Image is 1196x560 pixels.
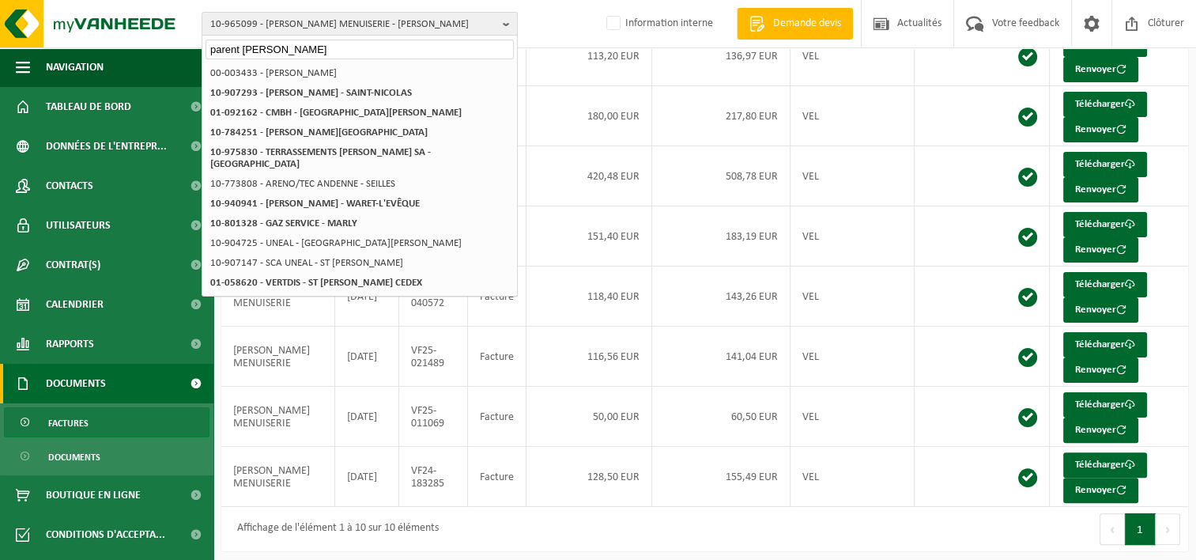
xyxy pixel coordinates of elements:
a: Télécharger [1063,392,1147,418]
td: [PERSON_NAME] MENUISERIE [221,327,335,387]
span: Calendrier [46,285,104,324]
a: Télécharger [1063,272,1147,297]
strong: 10-907293 - [PERSON_NAME] - SAINT-NICOLAS [210,88,412,98]
button: Renvoyer [1063,117,1138,142]
span: Tableau de bord [46,87,131,127]
td: VF25-021489 [399,327,468,387]
td: [DATE] [335,327,399,387]
td: 151,40 EUR [526,206,652,267]
span: Données de l'entrepr... [46,127,167,166]
span: Documents [46,364,106,403]
td: 155,49 EUR [652,447,790,507]
td: VEL [790,267,915,327]
td: 141,04 EUR [652,327,790,387]
a: Télécharger [1063,332,1147,358]
span: Demande devis [769,16,845,32]
button: Renvoyer [1063,237,1138,263]
span: Conditions d'accepta... [46,515,165,554]
button: Renvoyer [1063,478,1138,503]
td: [DATE] [335,387,399,447]
td: VEL [790,387,915,447]
li: 10-773808 - ARENO/TEC ANDENNE - SEILLES [206,174,514,194]
button: 10-965099 - [PERSON_NAME] MENUISERIE - [PERSON_NAME] [202,12,518,36]
td: [PERSON_NAME] MENUISERIE [221,387,335,447]
td: VEL [790,26,915,86]
td: [DATE] [335,267,399,327]
td: 508,78 EUR [652,146,790,206]
span: Rapports [46,324,94,364]
button: Renvoyer [1063,358,1138,383]
a: Télécharger [1063,152,1147,177]
td: 183,19 EUR [652,206,790,267]
td: 118,40 EUR [526,267,652,327]
td: Facture [468,447,526,507]
button: Renvoyer [1063,418,1138,443]
td: 180,00 EUR [526,86,652,146]
a: Documents [4,441,209,471]
td: 113,20 EUR [526,26,652,86]
td: [DATE] [335,447,399,507]
a: Factures [4,407,209,437]
strong: 10-940941 - [PERSON_NAME] - WARET-L'EVÊQUE [210,199,420,209]
td: VF25-040572 [399,267,468,327]
span: Documents [48,442,100,472]
strong: 10-975830 - TERRASSEMENTS [PERSON_NAME] SA - [GEOGRAPHIC_DATA] [210,147,431,169]
span: Contacts [46,166,93,206]
td: VEL [790,447,915,507]
td: 116,56 EUR [526,327,652,387]
span: Navigation [46,47,104,87]
td: VEL [790,86,915,146]
td: 50,00 EUR [526,387,652,447]
td: 136,97 EUR [652,26,790,86]
button: Next [1156,513,1180,545]
td: Facture [468,387,526,447]
li: 10-904725 - UNEAL - [GEOGRAPHIC_DATA][PERSON_NAME] [206,233,514,253]
strong: 01-058620 - VERTDIS - ST [PERSON_NAME] CEDEX [210,278,422,288]
td: VEL [790,146,915,206]
td: 420,48 EUR [526,146,652,206]
td: VEL [790,327,915,387]
a: Télécharger [1063,452,1147,478]
a: Télécharger [1063,92,1147,117]
span: Utilisateurs [46,206,111,245]
td: 217,80 EUR [652,86,790,146]
a: Demande devis [737,8,853,40]
div: Affichage de l'élément 1 à 10 sur 10 éléments [229,515,439,543]
a: Télécharger [1063,212,1147,237]
td: VF25-011069 [399,387,468,447]
td: 143,26 EUR [652,267,790,327]
button: Renvoyer [1063,177,1138,202]
strong: 01-092162 - CMBH - [GEOGRAPHIC_DATA][PERSON_NAME] [210,108,462,118]
td: Facture [468,327,526,387]
span: Boutique en ligne [46,475,141,515]
span: Contrat(s) [46,245,100,285]
li: 00-003433 - [PERSON_NAME] [206,63,514,83]
td: Facture [468,267,526,327]
td: [PERSON_NAME] MENUISERIE [221,447,335,507]
td: 128,50 EUR [526,447,652,507]
button: Previous [1100,513,1125,545]
strong: 10-801328 - GAZ SERVICE - MARLY [210,218,357,229]
td: 60,50 EUR [652,387,790,447]
span: Factures [48,408,89,438]
input: Chercher des succursales liées [206,40,514,59]
button: 1 [1125,513,1156,545]
button: Renvoyer [1063,57,1138,82]
li: 10-907147 - SCA UNEAL - ST [PERSON_NAME] [206,253,514,273]
button: Renvoyer [1063,297,1138,323]
td: [PERSON_NAME] MENUISERIE [221,267,335,327]
td: VF24-183285 [399,447,468,507]
strong: 10-784251 - [PERSON_NAME][GEOGRAPHIC_DATA] [210,127,428,138]
span: 10-965099 - [PERSON_NAME] MENUISERIE - [PERSON_NAME] [210,13,496,36]
label: Information interne [603,12,713,36]
td: VEL [790,206,915,267]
